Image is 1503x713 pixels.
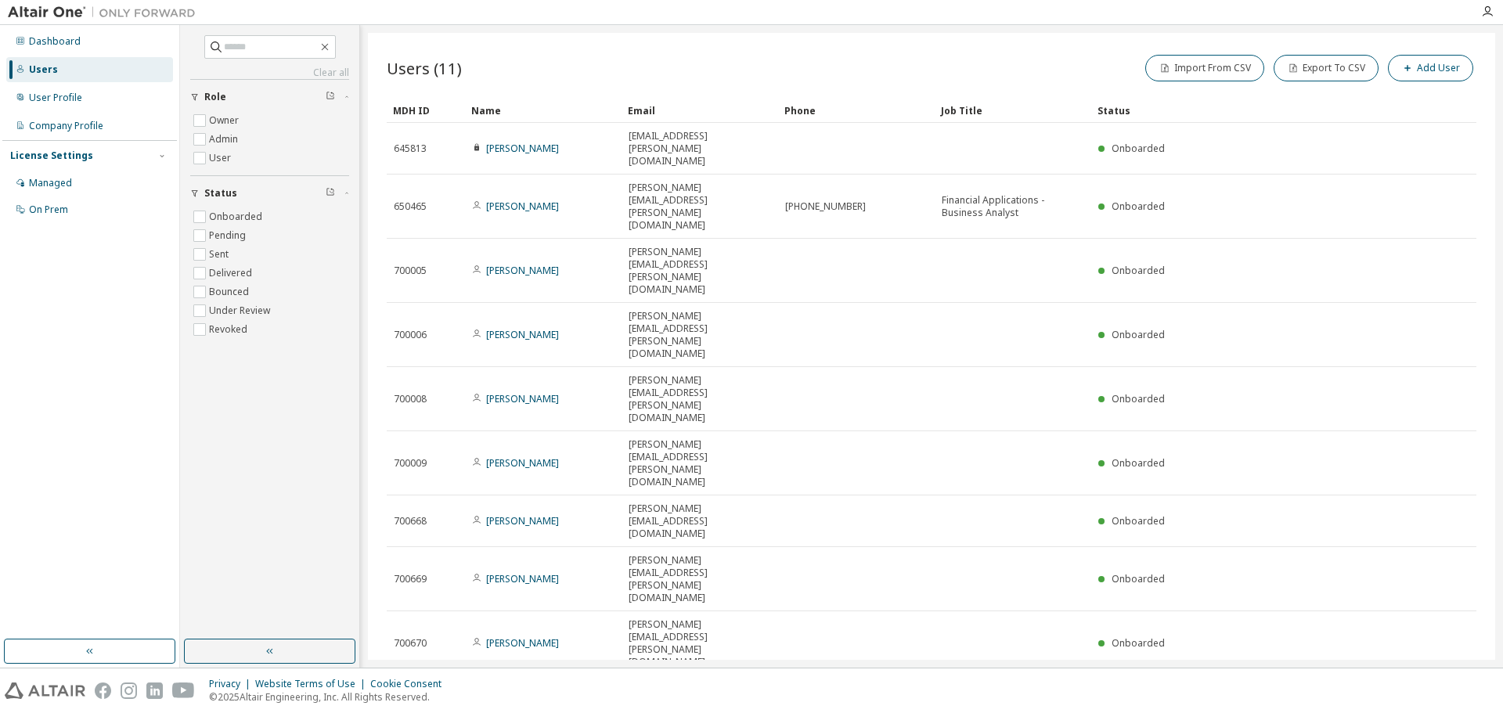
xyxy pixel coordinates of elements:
[629,310,771,360] span: [PERSON_NAME][EMAIL_ADDRESS][PERSON_NAME][DOMAIN_NAME]
[10,149,93,162] div: License Settings
[1388,55,1473,81] button: Add User
[1145,55,1264,81] button: Import From CSV
[29,63,58,76] div: Users
[1098,98,1395,123] div: Status
[204,187,237,200] span: Status
[209,245,232,264] label: Sent
[629,554,771,604] span: [PERSON_NAME][EMAIL_ADDRESS][PERSON_NAME][DOMAIN_NAME]
[942,194,1084,219] span: Financial Applications - Business Analyst
[1274,55,1379,81] button: Export To CSV
[209,283,252,301] label: Bounced
[486,572,559,585] a: [PERSON_NAME]
[209,226,249,245] label: Pending
[628,98,772,123] div: Email
[209,130,241,149] label: Admin
[1112,200,1165,213] span: Onboarded
[486,392,559,405] a: [PERSON_NAME]
[146,682,163,699] img: linkedin.svg
[486,328,559,341] a: [PERSON_NAME]
[370,678,451,690] div: Cookie Consent
[209,149,234,167] label: User
[941,98,1085,123] div: Job Title
[1112,456,1165,470] span: Onboarded
[394,573,427,585] span: 700669
[394,329,427,341] span: 700006
[486,514,559,528] a: [PERSON_NAME]
[172,682,195,699] img: youtube.svg
[393,98,459,123] div: MDH ID
[121,682,137,699] img: instagram.svg
[209,207,265,226] label: Onboarded
[29,35,81,48] div: Dashboard
[204,91,226,103] span: Role
[95,682,111,699] img: facebook.svg
[486,456,559,470] a: [PERSON_NAME]
[1112,264,1165,277] span: Onboarded
[486,142,559,155] a: [PERSON_NAME]
[394,515,427,528] span: 700668
[209,301,273,320] label: Under Review
[326,187,335,200] span: Clear filter
[394,265,427,277] span: 700005
[29,203,68,216] div: On Prem
[29,92,82,104] div: User Profile
[629,246,771,296] span: [PERSON_NAME][EMAIL_ADDRESS][PERSON_NAME][DOMAIN_NAME]
[394,637,427,650] span: 700670
[394,200,427,213] span: 650465
[1112,328,1165,341] span: Onboarded
[8,5,204,20] img: Altair One
[471,98,615,123] div: Name
[209,690,451,704] p: © 2025 Altair Engineering, Inc. All Rights Reserved.
[486,200,559,213] a: [PERSON_NAME]
[190,176,349,211] button: Status
[629,130,771,167] span: [EMAIL_ADDRESS][PERSON_NAME][DOMAIN_NAME]
[785,200,866,213] span: [PHONE_NUMBER]
[629,502,771,540] span: [PERSON_NAME][EMAIL_ADDRESS][DOMAIN_NAME]
[5,682,85,699] img: altair_logo.svg
[629,438,771,488] span: [PERSON_NAME][EMAIL_ADDRESS][PERSON_NAME][DOMAIN_NAME]
[326,91,335,103] span: Clear filter
[629,618,771,668] span: [PERSON_NAME][EMAIL_ADDRESS][PERSON_NAME][DOMAIN_NAME]
[629,182,771,232] span: [PERSON_NAME][EMAIL_ADDRESS][PERSON_NAME][DOMAIN_NAME]
[209,264,255,283] label: Delivered
[190,67,349,79] a: Clear all
[394,393,427,405] span: 700008
[629,374,771,424] span: [PERSON_NAME][EMAIL_ADDRESS][PERSON_NAME][DOMAIN_NAME]
[209,678,255,690] div: Privacy
[1112,572,1165,585] span: Onboarded
[486,636,559,650] a: [PERSON_NAME]
[255,678,370,690] div: Website Terms of Use
[784,98,928,123] div: Phone
[394,457,427,470] span: 700009
[29,177,72,189] div: Managed
[29,120,103,132] div: Company Profile
[394,142,427,155] span: 645813
[486,264,559,277] a: [PERSON_NAME]
[209,320,250,339] label: Revoked
[1112,142,1165,155] span: Onboarded
[1112,636,1165,650] span: Onboarded
[1112,514,1165,528] span: Onboarded
[209,111,242,130] label: Owner
[190,80,349,114] button: Role
[1112,392,1165,405] span: Onboarded
[387,57,462,79] span: Users (11)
